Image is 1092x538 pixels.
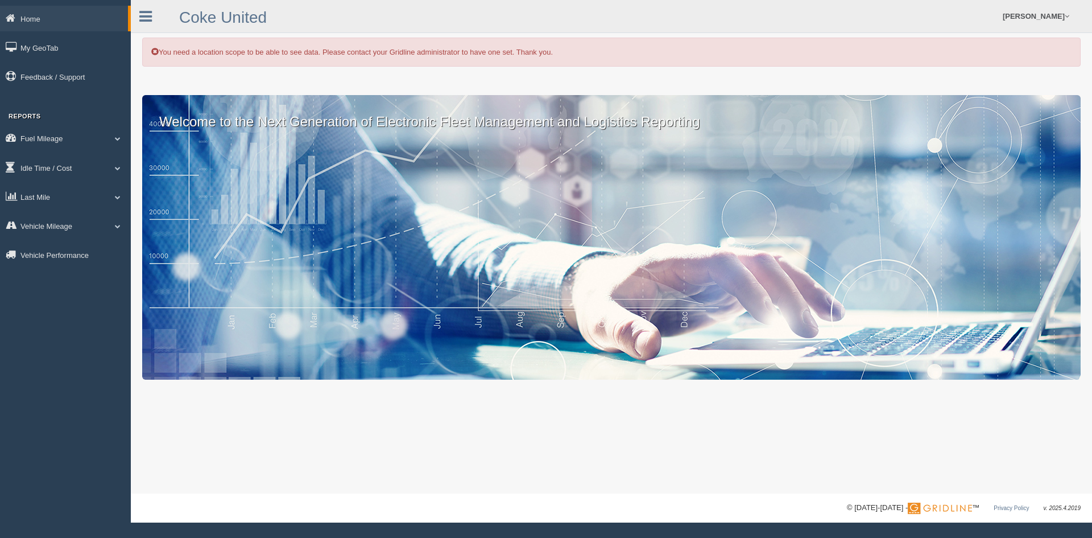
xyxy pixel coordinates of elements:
a: Coke United [179,9,267,26]
div: © [DATE]-[DATE] - ™ [847,502,1081,514]
div: You need a location scope to be able to see data. Please contact your Gridline administrator to h... [142,38,1081,67]
a: Privacy Policy [994,505,1029,511]
p: Welcome to the Next Generation of Electronic Fleet Management and Logistics Reporting [142,95,1081,132]
img: Gridline [908,503,972,514]
span: v. 2025.4.2019 [1044,505,1081,511]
